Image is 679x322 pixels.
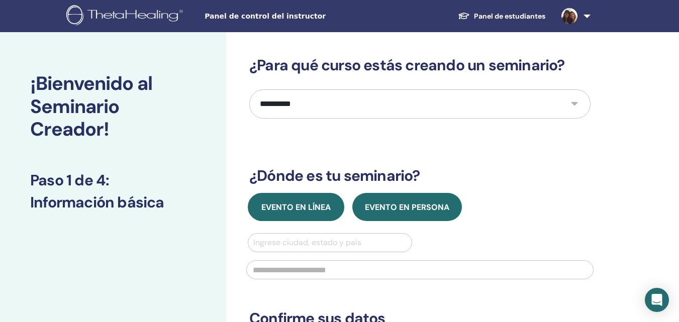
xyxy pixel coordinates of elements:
font: Información básica [30,192,164,212]
img: logo.png [66,5,186,28]
font: ¿Dónde es tu seminario? [249,166,420,185]
img: default.jpg [561,8,577,24]
img: graduation-cap-white.svg [458,12,470,20]
button: Evento en línea [248,193,344,221]
font: Evento en línea [261,202,331,212]
font: : [106,170,109,190]
div: Abrir Intercom Messenger [645,288,669,312]
font: ¿Para qué curso estás creando un seminario? [249,55,565,75]
font: Panel de estudiantes [474,12,545,21]
a: Panel de estudiantes [450,7,553,26]
font: Paso 1 de 4 [30,170,106,190]
button: Evento en persona [352,193,462,221]
font: Evento en persona [365,202,449,212]
font: ¡Bienvenido al Seminario Creador! [30,71,152,142]
font: Panel de control del instructor [205,12,326,20]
